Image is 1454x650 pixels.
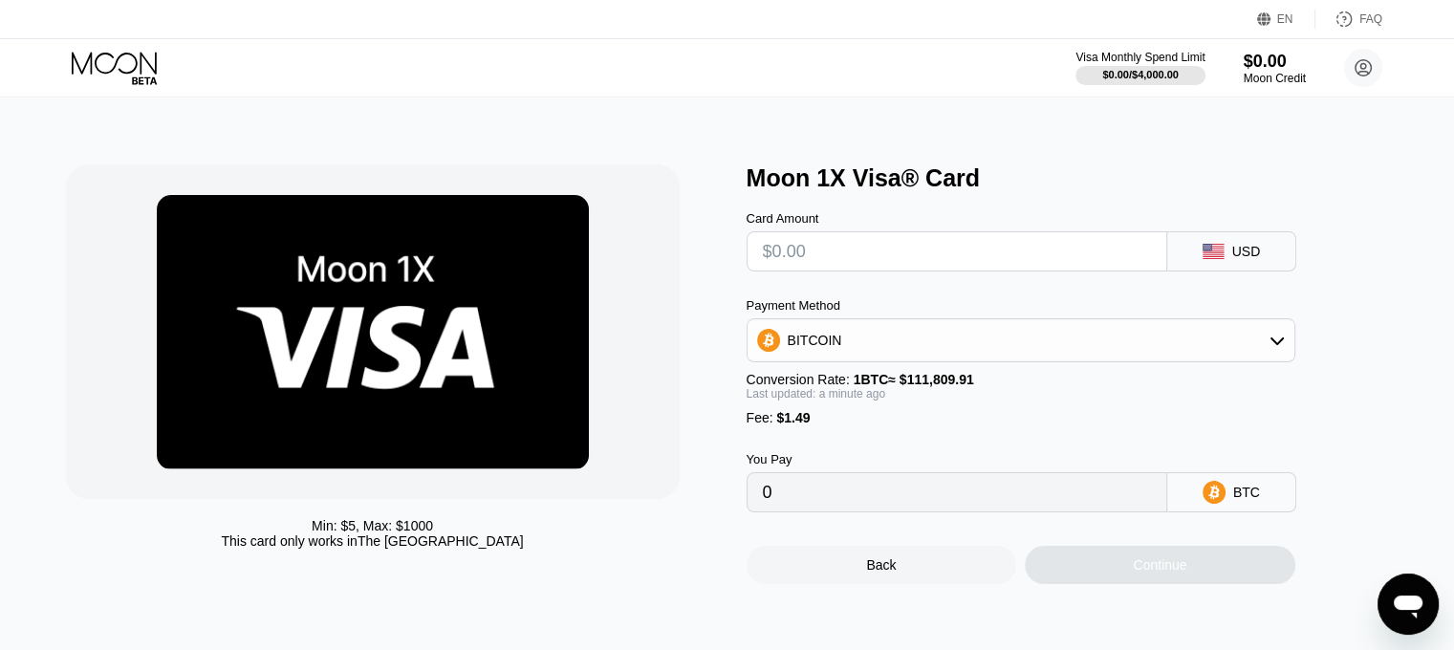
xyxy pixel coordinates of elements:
[747,211,1167,226] div: Card Amount
[1102,69,1179,80] div: $0.00 / $4,000.00
[1244,52,1306,72] div: $0.00
[854,372,974,387] span: 1 BTC ≈ $111,809.91
[747,387,1295,401] div: Last updated: a minute ago
[748,321,1294,359] div: BITCOIN
[776,410,810,425] span: $1.49
[1378,574,1439,635] iframe: Кнопка запуска окна обмена сообщениями
[1244,52,1306,85] div: $0.00Moon Credit
[763,232,1151,271] input: $0.00
[1277,12,1293,26] div: EN
[747,298,1295,313] div: Payment Method
[1257,10,1315,29] div: EN
[747,410,1295,425] div: Fee :
[747,164,1408,192] div: Moon 1X Visa® Card
[221,533,523,549] div: This card only works in The [GEOGRAPHIC_DATA]
[1244,72,1306,85] div: Moon Credit
[747,452,1167,466] div: You Pay
[747,546,1017,584] div: Back
[747,372,1295,387] div: Conversion Rate:
[312,518,433,533] div: Min: $ 5 , Max: $ 1000
[1359,12,1382,26] div: FAQ
[1232,244,1261,259] div: USD
[866,557,896,573] div: Back
[1315,10,1382,29] div: FAQ
[1075,51,1204,64] div: Visa Monthly Spend Limit
[1075,51,1204,85] div: Visa Monthly Spend Limit$0.00/$4,000.00
[788,333,842,348] div: BITCOIN
[1233,485,1260,500] div: BTC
